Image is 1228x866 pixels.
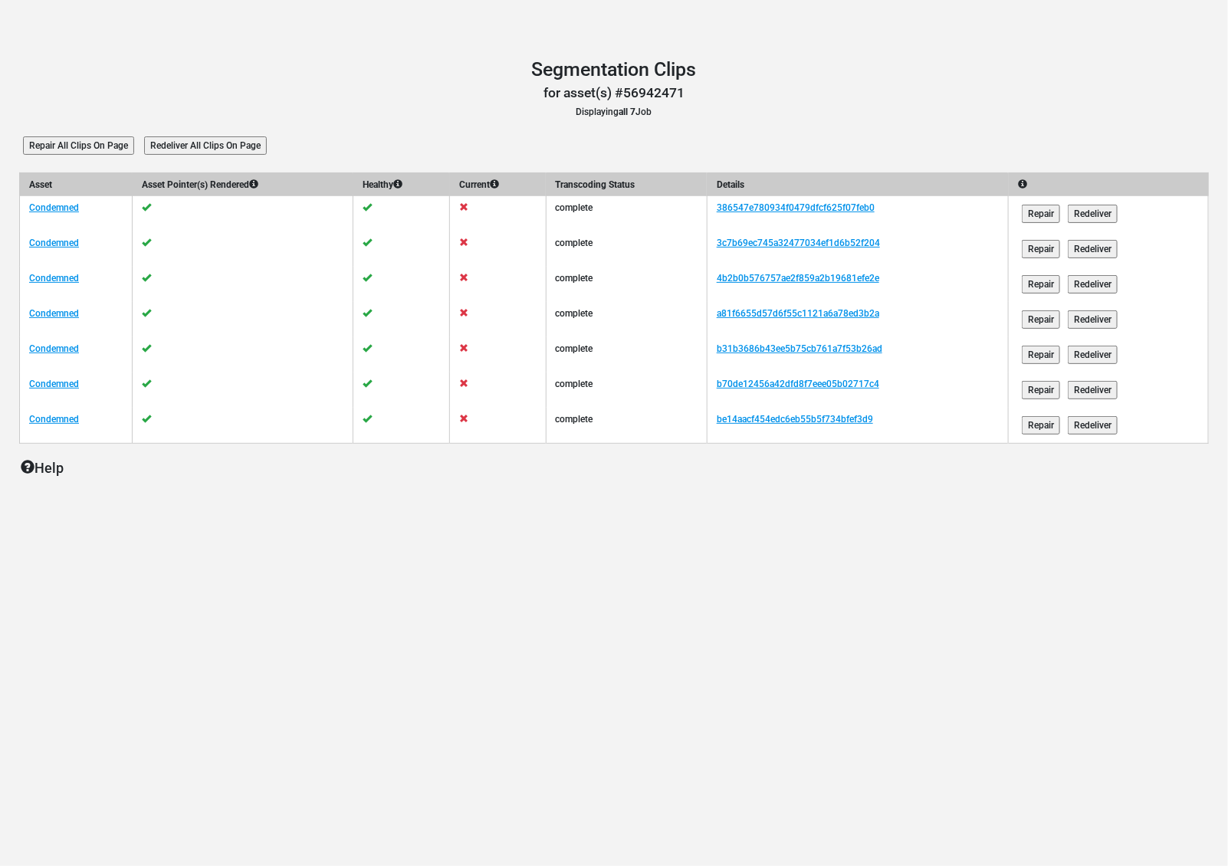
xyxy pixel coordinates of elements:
[1068,310,1118,329] input: Redeliver
[1022,381,1060,399] input: Repair
[21,458,1209,478] p: Help
[1022,416,1060,435] input: Repair
[717,414,873,425] a: be14aacf454edc6eb55b5f734bfef3d9
[353,173,450,197] th: Healthy
[717,343,882,354] a: b31b3686b43ee5b75cb761a7f53b26ad
[546,408,707,444] td: complete
[29,238,79,248] a: Condemned
[619,107,636,117] b: all 7
[29,414,79,425] a: Condemned
[546,267,707,302] td: complete
[707,173,1008,197] th: Details
[29,379,79,389] a: Condemned
[717,379,879,389] a: b70de12456a42dfd8f7eee05b02717c4
[546,173,707,197] th: Transcoding Status
[1022,205,1060,223] input: Repair
[1068,416,1118,435] input: Redeliver
[1022,310,1060,329] input: Repair
[23,136,134,155] input: Repair All Clips On Page
[29,343,79,354] a: Condemned
[144,136,267,155] input: Redeliver All Clips On Page
[717,308,879,319] a: a81f6655d57d6f55c1121a6a78ed3b2a
[132,173,353,197] th: Asset Pointer(s) Rendered
[1068,346,1118,364] input: Redeliver
[29,273,79,284] a: Condemned
[1022,275,1060,294] input: Repair
[546,302,707,337] td: complete
[29,202,79,213] a: Condemned
[717,273,879,284] a: 4b2b0b576757ae2f859a2b19681efe2e
[1068,381,1118,399] input: Redeliver
[450,173,547,197] th: Current
[19,85,1209,101] h3: for asset(s) #56942471
[19,58,1209,81] h1: Segmentation Clips
[717,238,880,248] a: 3c7b69ec745a32477034ef1d6b52f204
[1022,240,1060,258] input: Repair
[20,173,133,197] th: Asset
[717,202,875,213] a: 386547e780934f0479dfcf625f07feb0
[546,372,707,408] td: complete
[546,337,707,372] td: complete
[1068,240,1118,258] input: Redeliver
[546,196,707,231] td: complete
[1068,205,1118,223] input: Redeliver
[1068,275,1118,294] input: Redeliver
[546,231,707,267] td: complete
[1022,346,1060,364] input: Repair
[29,308,79,319] a: Condemned
[19,58,1209,119] header: Displaying Job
